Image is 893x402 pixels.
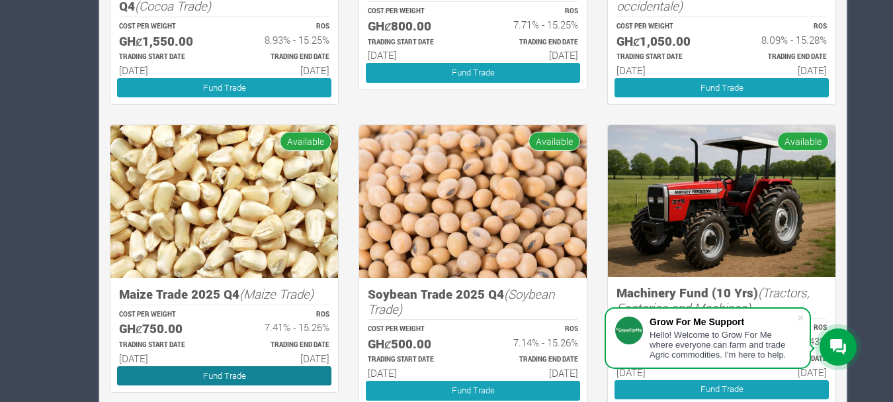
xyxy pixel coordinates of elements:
[617,52,710,62] p: Estimated Trading Start Date
[734,52,827,62] p: Estimated Trading End Date
[368,325,461,334] p: COST PER WEIGHT
[617,64,710,76] h6: [DATE]
[119,34,212,49] h5: GHȼ1,550.00
[236,310,329,320] p: ROS
[368,38,461,48] p: Estimated Trading Start Date
[236,321,329,333] h6: 7.41% - 15.26%
[117,366,331,385] a: Fund Trade
[777,132,829,151] span: Available
[529,132,580,151] span: Available
[485,7,578,17] p: ROS
[485,19,578,30] h6: 7.71% - 15.25%
[615,78,829,97] a: Fund Trade
[734,64,827,76] h6: [DATE]
[368,287,578,317] h5: Soybean Trade 2025 Q4
[617,284,810,316] i: (Tractors, Factories and Machines)
[617,285,827,315] h5: Machinery Fund (10 Yrs)
[119,352,212,364] h6: [DATE]
[366,381,580,400] a: Fund Trade
[608,125,835,277] img: growforme image
[485,325,578,334] p: ROS
[119,287,329,302] h5: Maize Trade 2025 Q4
[368,49,461,61] h6: [DATE]
[236,52,329,62] p: Estimated Trading End Date
[617,366,710,378] h6: [DATE]
[368,336,461,352] h5: GHȼ500.00
[359,125,587,278] img: growforme image
[117,78,331,97] a: Fund Trade
[650,317,796,327] div: Grow For Me Support
[119,52,212,62] p: Estimated Trading Start Date
[368,19,461,34] h5: GHȼ800.00
[236,64,329,76] h6: [DATE]
[239,285,314,302] i: (Maize Trade)
[368,367,461,379] h6: [DATE]
[119,22,212,32] p: COST PER WEIGHT
[236,22,329,32] p: ROS
[236,340,329,350] p: Estimated Trading End Date
[366,63,580,82] a: Fund Trade
[615,380,829,399] a: Fund Trade
[485,49,578,61] h6: [DATE]
[368,355,461,365] p: Estimated Trading Start Date
[119,321,212,336] h5: GHȼ750.00
[368,7,461,17] p: COST PER WEIGHT
[119,310,212,320] p: COST PER WEIGHT
[617,34,710,49] h5: GHȼ1,050.00
[485,38,578,48] p: Estimated Trading End Date
[734,34,827,46] h6: 8.09% - 15.28%
[280,132,331,151] span: Available
[485,355,578,365] p: Estimated Trading End Date
[734,366,827,378] h6: [DATE]
[368,285,554,317] i: (Soybean Trade)
[734,22,827,32] p: ROS
[485,367,578,379] h6: [DATE]
[650,330,796,360] div: Hello! Welcome to Grow For Me where everyone can farm and trade Agric commodities. I'm here to help.
[617,22,710,32] p: COST PER WEIGHT
[110,125,338,278] img: growforme image
[119,64,212,76] h6: [DATE]
[236,34,329,46] h6: 8.93% - 15.25%
[236,352,329,364] h6: [DATE]
[119,340,212,350] p: Estimated Trading Start Date
[485,336,578,348] h6: 7.14% - 15.26%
